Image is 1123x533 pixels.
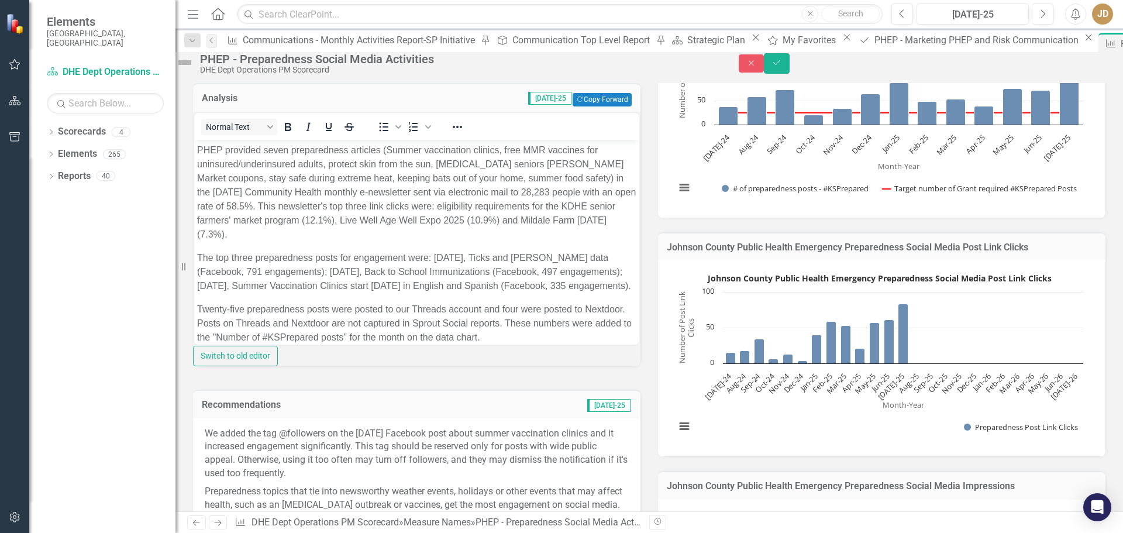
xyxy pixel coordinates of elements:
[838,9,863,18] span: Search
[766,371,791,396] text: Nov-24
[833,108,852,125] path: Nov-24, 34. # of preparedness posts - #KSPrepared.
[702,371,734,403] text: [DATE]-24
[883,400,925,410] text: Month-Year
[252,517,399,528] a: DHE Dept Operations PM Scorecard
[861,94,880,125] path: Dec-24, 65. # of preparedness posts - #KSPrepared.
[738,371,763,396] text: Sep-24
[776,90,795,125] path: Sep-24, 73. # of preparedness posts - #KSPrepared.
[573,93,632,106] button: Copy Forward
[974,106,994,125] path: Apr-25, 39. # of preparedness posts - #KSPrepared.
[876,371,907,402] text: [DATE]-25
[890,82,909,125] path: Jan-25, 88. # of preparedness posts - #KSPrepared.
[97,171,115,181] div: 40
[1092,4,1113,25] div: JD
[47,29,164,48] small: [GEOGRAPHIC_DATA], [GEOGRAPHIC_DATA]
[278,119,298,135] button: Bold
[764,132,789,156] text: Sep-24
[200,66,715,74] div: DHE Dept Operations PM Scorecard
[1041,132,1072,163] text: [DATE]-25
[670,269,1089,445] svg: Interactive chart
[47,66,164,79] a: DHE Dept Operations PM Scorecard
[206,122,263,132] span: Normal Text
[237,4,883,25] input: Search ClearPoint...
[918,101,937,125] path: Feb-25, 49. # of preparedness posts - #KSPrepared.
[793,132,817,156] text: Oct-24
[235,516,640,529] div: » »
[319,119,339,135] button: Underline
[1083,493,1111,521] div: Open Intercom Messenger
[841,326,851,364] path: Mar-25, 53. Preparedness Post Link Clicks.
[447,119,467,135] button: Reveal or hide additional toolbar items
[852,371,877,396] text: May-25
[677,59,687,118] text: Number of Posts
[193,346,278,366] button: Switch to old editor
[1031,90,1050,125] path: Jun-25, 72. # of preparedness posts - #KSPrepared.
[58,125,106,139] a: Scorecards
[298,119,318,135] button: Italic
[855,349,865,364] path: Apr-25, 21. Preparedness Post Link Clicks.
[870,323,880,364] path: May-25, 57. Preparedness Post Link Clicks.
[1025,371,1050,396] text: May-26
[850,132,874,156] text: Dec-24
[983,371,1007,395] text: Feb-26
[194,140,639,345] iframe: Rich Text Area
[719,106,738,125] path: Jul-24, 37. # of preparedness posts - #KSPrepared.
[677,292,696,364] text: Number of Post Link Clicks
[476,517,658,528] div: PHEP - Preparedness Social Media Activities
[878,160,920,171] text: Month-Year
[58,170,91,183] a: Reports
[702,286,714,296] text: 100
[755,339,764,364] path: Sep-24, 34. Preparedness Post Link Clicks.
[1041,371,1065,394] text: Jun-26
[869,371,892,394] text: Jun-25
[798,361,808,364] path: Dec-24, 4. Preparedness Post Link Clicks.
[854,33,1081,47] a: PHEP - Marketing PHEP and Risk Communication
[879,132,902,156] text: Jan-25
[907,132,931,156] text: Feb-25
[955,371,979,395] text: Dec-25
[897,371,921,396] text: Aug-25
[839,371,863,394] text: Apr-25
[934,132,959,157] text: Mar-25
[964,422,1079,432] button: Show Preparedness Post Link Clicks
[404,119,433,135] div: Numbered list
[970,371,993,394] text: Jan-26
[946,99,966,125] path: Mar-25, 53. # of preparedness posts - #KSPrepared.
[676,418,693,435] button: View chart menu, Johnson County Public Health Emergency Preparedness Social Media Post Link Clicks
[1021,132,1044,156] text: Jun-25
[719,56,1079,125] g: # of preparedness posts - #KSPrepared, series 1 of 2. Bar series with 13 bars.
[726,353,736,364] path: Jul-24, 15. Preparedness Post Link Clicks.
[810,371,834,395] text: Feb-25
[1012,371,1036,394] text: Apr-26
[797,371,820,394] text: Jan-25
[783,355,793,364] path: Nov-24, 13. Preparedness Post Link Clicks.
[243,33,478,47] div: Communications - Monthly Activities Report-SP Initiative
[200,53,715,66] div: PHEP - Preparedness Social Media Activities
[528,92,571,105] span: [DATE]-25
[47,93,164,114] input: Search Below...
[404,517,471,528] a: Measure Names
[1003,88,1022,125] path: May-25, 76. # of preparedness posts - #KSPrepared.
[997,371,1021,396] text: Mar-26
[874,33,1081,47] div: PHEP - Marketing PHEP and Risk Communication
[58,147,97,161] a: Elements
[939,371,964,396] text: Nov-25
[202,93,312,104] h3: Analysis
[821,6,880,22] button: Search
[103,149,126,159] div: 265
[963,132,987,156] text: Apr-25
[763,33,839,47] a: My Favorites
[670,30,1094,206] div: Johnson County Public Health Emergency Preparedness KSPrepared Posts. Highcharts interactive chart.
[667,242,1097,253] h3: Johnson County Public Health Emergency Preparedness Social Media Post Link Clicks
[512,33,653,47] div: Communication Top Level Report
[804,115,824,125] path: Oct-24, 20. # of preparedness posts - #KSPrepared.
[701,118,705,129] text: 0
[223,33,478,47] a: Communications - Monthly Activities Report-SP Initiative
[492,33,653,47] a: Communication Top Level Report
[740,351,750,364] path: Aug-24, 18. Preparedness Post Link Clicks.
[824,371,849,396] text: Mar-25
[47,15,164,29] span: Elements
